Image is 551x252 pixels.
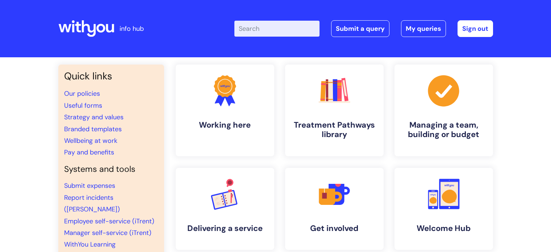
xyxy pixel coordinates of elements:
a: Delivering a service [176,168,274,250]
a: Strategy and values [64,113,124,121]
a: Branded templates [64,125,122,133]
h4: Treatment Pathways library [291,120,378,140]
a: My queries [401,20,446,37]
h4: Working here [181,120,268,130]
a: Get involved [285,168,384,250]
div: | - [234,20,493,37]
h4: Managing a team, building or budget [400,120,487,140]
a: Welcome Hub [395,168,493,250]
a: Employee self-service (iTrent) [64,217,154,226]
a: Submit a query [331,20,389,37]
a: WithYou Learning [64,240,116,249]
h4: Systems and tools [64,164,158,174]
h4: Get involved [291,224,378,233]
a: Pay and benefits [64,148,114,157]
a: Wellbeing at work [64,136,117,145]
a: Managing a team, building or budget [395,65,493,156]
p: info hub [120,23,144,34]
a: Manager self-service (iTrent) [64,228,151,237]
h4: Welcome Hub [400,224,487,233]
a: Submit expenses [64,181,115,190]
h3: Quick links [64,70,158,82]
a: Report incidents ([PERSON_NAME]) [64,193,120,214]
a: Useful forms [64,101,102,110]
a: Working here [176,65,274,156]
h4: Delivering a service [181,224,268,233]
a: Sign out [458,20,493,37]
input: Search [234,21,320,37]
a: Our policies [64,89,100,98]
a: Treatment Pathways library [285,65,384,156]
